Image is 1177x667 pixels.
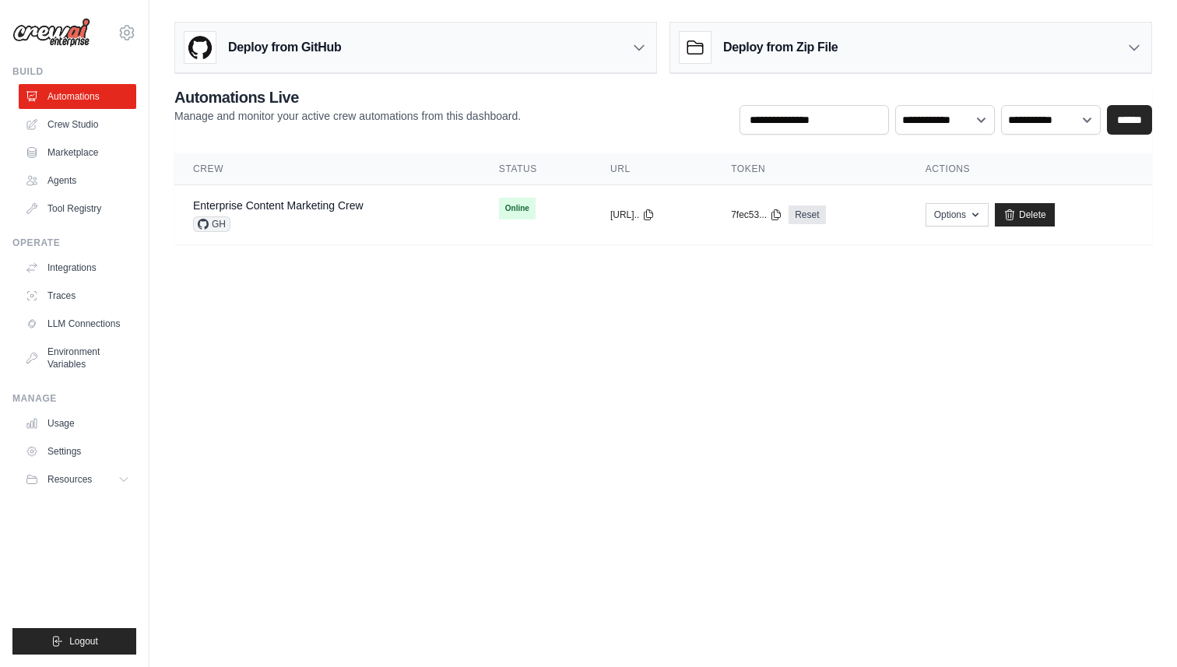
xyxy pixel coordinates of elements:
[12,18,90,47] img: Logo
[19,168,136,193] a: Agents
[995,203,1055,226] a: Delete
[12,237,136,249] div: Operate
[731,209,782,221] button: 7fec53...
[19,439,136,464] a: Settings
[184,32,216,63] img: GitHub Logo
[12,65,136,78] div: Build
[907,153,1152,185] th: Actions
[174,86,521,108] h2: Automations Live
[19,467,136,492] button: Resources
[12,628,136,655] button: Logout
[69,635,98,648] span: Logout
[19,140,136,165] a: Marketplace
[228,38,341,57] h3: Deploy from GitHub
[19,196,136,221] a: Tool Registry
[19,283,136,308] a: Traces
[19,311,136,336] a: LLM Connections
[789,205,825,224] a: Reset
[19,112,136,137] a: Crew Studio
[174,108,521,124] p: Manage and monitor your active crew automations from this dashboard.
[19,84,136,109] a: Automations
[480,153,592,185] th: Status
[592,153,712,185] th: URL
[19,339,136,377] a: Environment Variables
[1099,592,1177,667] iframe: Chat Widget
[193,216,230,232] span: GH
[926,203,989,226] button: Options
[19,255,136,280] a: Integrations
[47,473,92,486] span: Resources
[723,38,838,57] h3: Deploy from Zip File
[12,392,136,405] div: Manage
[499,198,536,219] span: Online
[712,153,907,185] th: Token
[174,153,480,185] th: Crew
[19,411,136,436] a: Usage
[193,199,364,212] a: Enterprise Content Marketing Crew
